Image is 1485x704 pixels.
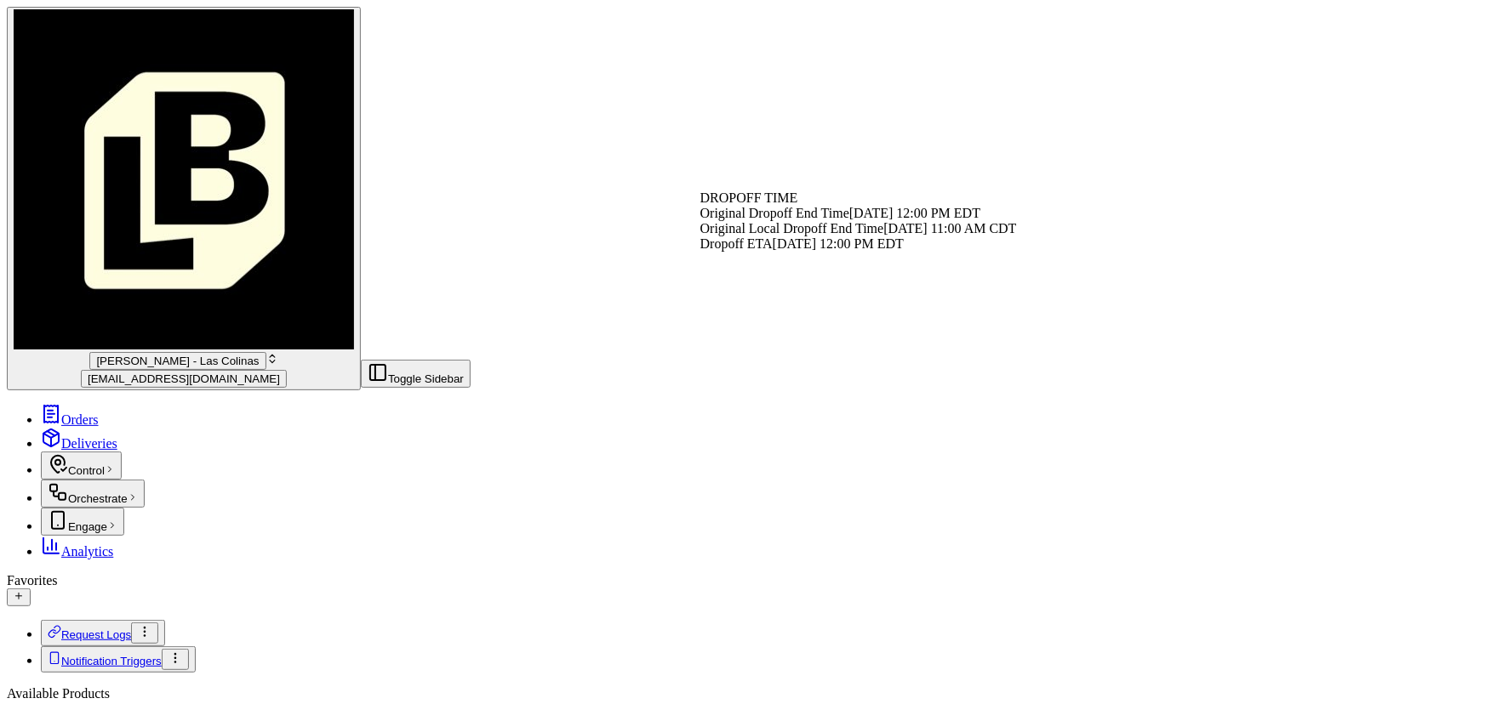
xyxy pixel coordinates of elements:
[773,237,904,252] span: [DATE] 12:00 PM EDT
[53,309,138,323] span: [PERSON_NAME]
[120,421,206,434] a: Powered byPylon
[700,237,773,252] span: Dropoff ETA
[41,508,124,536] button: Engage
[17,221,114,235] div: Past conversations
[264,218,310,238] button: See all
[44,110,306,128] input: Got a question? Start typing here...
[151,264,186,277] span: [DATE]
[700,222,884,236] span: Original Local Dropoff End Time
[41,646,196,673] button: Notification Triggers
[53,264,138,277] span: [PERSON_NAME]
[68,464,105,477] span: Control
[151,309,186,323] span: [DATE]
[17,162,48,193] img: 1736555255976-a54dd68f-1ca7-489b-9aae-adbdc363a1c4
[68,520,107,533] span: Engage
[88,372,280,385] span: [EMAIL_ADDRESS][DOMAIN_NAME]
[77,162,279,179] div: Start new chat
[700,191,798,206] span: DROPOFF TIME
[89,352,266,370] button: [PERSON_NAME] - Las Colinas
[883,222,1016,236] span: [DATE] 11:00 AM CDT
[388,372,464,385] span: Toggle Sidebar
[34,310,48,324] img: 1736555255976-a54dd68f-1ca7-489b-9aae-adbdc363a1c4
[137,373,280,404] a: 💻API Documentation
[7,573,1478,588] div: Favorites
[17,382,31,395] div: 📗
[17,17,51,51] img: Nash
[144,382,157,395] div: 💻
[141,264,147,277] span: •
[61,412,99,427] span: Orders
[17,68,310,95] p: Welcome 👋
[141,309,147,323] span: •
[41,436,117,451] a: Deliveries
[700,207,849,221] span: Original Dropoff End Time
[849,207,980,221] span: [DATE] 12:00 PM EDT
[61,544,113,559] span: Analytics
[7,686,1478,701] div: Available Products
[7,7,361,390] button: Pei Wei - Las Colinas[PERSON_NAME] - Las Colinas[EMAIL_ADDRESS][DOMAIN_NAME]
[48,628,131,641] a: Request Logs
[34,380,130,397] span: Knowledge Base
[361,360,471,388] button: Toggle Sidebar
[41,480,145,508] button: Orchestrate
[41,620,165,646] button: Request Logs
[68,492,128,505] span: Orchestrate
[61,655,162,667] span: Notification Triggers
[81,370,287,388] button: [EMAIL_ADDRESS][DOMAIN_NAME]
[14,9,354,349] img: Pei Wei - Las Colinas
[161,380,273,397] span: API Documentation
[41,544,113,559] a: Analytics
[289,167,310,188] button: Start new chat
[61,436,117,451] span: Deliveries
[34,264,48,278] img: 1736555255976-a54dd68f-1ca7-489b-9aae-adbdc363a1c4
[41,451,122,480] button: Control
[17,293,44,321] img: Masood Aslam
[61,628,131,641] span: Request Logs
[10,373,137,404] a: 📗Knowledge Base
[41,412,99,427] a: Orders
[169,422,206,434] span: Pylon
[36,162,66,193] img: 9188753566659_6852d8bf1fb38e338040_72.png
[96,355,259,367] span: [PERSON_NAME] - Las Colinas
[17,247,44,275] img: Brittany Newman
[77,179,234,193] div: We're available if you need us!
[48,655,162,667] a: Notification Triggers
